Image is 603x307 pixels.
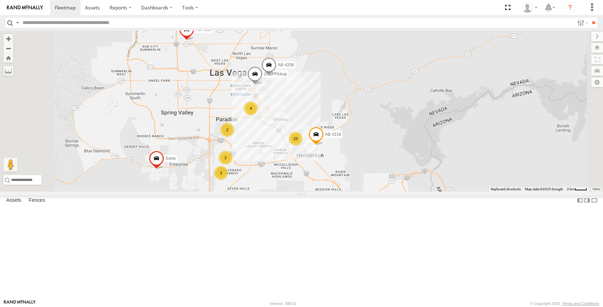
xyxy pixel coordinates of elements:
button: Drag Pegman onto the map to open Street View [3,158,17,172]
label: Hide Summary Table [591,196,598,206]
img: rand-logo.svg [7,5,43,10]
label: Assets [3,196,25,205]
label: Measure [3,66,13,76]
span: Map data ©2025 Google [525,187,563,191]
label: Search Filter Options [575,18,589,28]
div: 3 [214,166,228,180]
label: Fences [25,196,49,205]
button: Map Scale: 2 km per 32 pixels [565,187,589,192]
div: Dakota Roehl [520,2,540,13]
span: AB #208 [278,63,294,67]
a: Visit our Website [4,300,36,307]
div: Version: 308.01 [270,301,296,306]
a: Terms and Conditions [562,301,599,306]
div: 2 [219,151,232,165]
div: 23 [289,132,303,146]
i: ? [564,2,576,13]
span: 2017 Pickup [264,72,287,76]
label: Dock Summary Table to the Right [584,196,591,206]
label: Search Query [15,18,20,28]
button: Zoom Home [3,53,13,63]
button: Zoom in [3,34,13,43]
button: Zoom out [3,43,13,53]
label: Map Settings [591,77,603,87]
span: Sonic [165,156,176,161]
div: 4 [244,101,258,115]
span: 2 km [567,187,575,191]
label: Dock Summary Table to the Left [577,196,584,206]
span: AB #216 [325,132,341,137]
button: Keyboard shortcuts [491,187,521,192]
a: Terms (opens in new tab) [593,188,600,191]
div: © Copyright 2025 - [530,301,599,306]
div: 2 [220,123,234,137]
